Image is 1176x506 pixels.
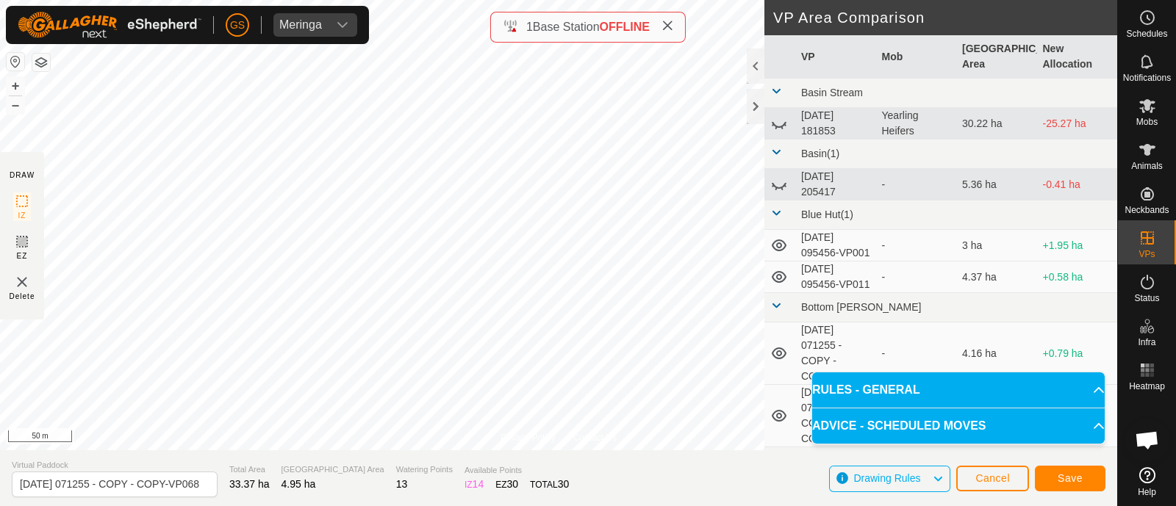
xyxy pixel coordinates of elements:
[396,463,453,476] span: Watering Points
[1131,162,1163,170] span: Animals
[801,209,853,220] span: Blue Hut(1)
[956,108,1037,140] td: 30.22 ha
[229,463,270,476] span: Total Area
[882,177,951,192] div: -
[396,478,408,490] span: 13
[812,408,1105,444] p-accordion-header: ADVICE - SCHEDULED MOVES
[1037,322,1118,385] td: +0.79 ha
[956,261,1037,293] td: 4.37 ha
[975,472,1010,484] span: Cancel
[853,472,920,484] span: Drawing Rules
[1138,338,1155,347] span: Infra
[795,169,876,200] td: [DATE] 205417
[1136,118,1158,126] span: Mobs
[18,12,201,38] img: Gallagher Logo
[1139,250,1155,259] span: VPs
[956,169,1037,200] td: 5.36 ha
[600,21,650,33] span: OFFLINE
[773,9,1117,26] h2: VP Area Comparison
[465,477,484,492] div: IZ
[13,273,31,291] img: VP
[882,238,951,253] div: -
[1138,488,1156,496] span: Help
[801,87,863,98] span: Basin Stream
[1037,169,1118,200] td: -0.41 ha
[1037,108,1118,140] td: -25.27 ha
[956,35,1037,79] th: [GEOGRAPHIC_DATA] Area
[876,35,957,79] th: Mob
[801,148,839,159] span: Basin(1)
[282,463,384,476] span: [GEOGRAPHIC_DATA] Area
[229,478,270,490] span: 33.37 ha
[530,477,569,492] div: TOTAL
[801,301,921,313] span: Bottom [PERSON_NAME]
[273,13,328,37] span: Meringa
[533,21,600,33] span: Base Station
[956,230,1037,261] td: 3 ha
[882,108,951,139] div: Yearling Heifers
[1037,35,1118,79] th: New Allocation
[17,250,28,261] span: EZ
[10,170,35,181] div: DRAW
[10,291,35,302] span: Delete
[507,478,519,490] span: 30
[328,13,357,37] div: dropdown trigger
[795,261,876,293] td: [DATE] 095456-VP011
[573,431,617,444] a: Contact Us
[956,466,1029,491] button: Cancel
[495,477,518,492] div: EZ
[526,21,533,33] span: 1
[230,18,245,33] span: GS
[558,478,570,490] span: 30
[795,108,876,140] td: [DATE] 181853
[282,478,316,490] span: 4.95 ha
[1134,294,1159,303] span: Status
[7,77,24,95] button: +
[812,381,920,399] span: RULES - GENERAL
[1037,230,1118,261] td: +1.95 ha
[12,459,218,471] span: Virtual Paddock
[501,431,556,444] a: Privacy Policy
[1118,461,1176,502] a: Help
[279,19,322,31] div: Meringa
[795,230,876,261] td: [DATE] 095456-VP001
[465,464,569,477] span: Available Points
[1123,73,1171,82] span: Notifications
[882,346,951,361] div: -
[7,53,24,71] button: Reset Map
[882,270,951,285] div: -
[18,210,26,221] span: IZ
[1125,418,1169,462] div: Open chat
[7,96,24,114] button: –
[1126,29,1167,38] span: Schedules
[1035,466,1105,491] button: Save
[795,35,876,79] th: VP
[795,322,876,385] td: [DATE] 071255 - COPY - COPY-VP065
[812,372,1105,408] p-accordion-header: RULES - GENERAL
[812,417,986,435] span: ADVICE - SCHEDULED MOVES
[32,54,50,71] button: Map Layers
[1125,206,1169,214] span: Neckbands
[795,385,876,447] td: [DATE] 071255 - COPY - COPY-VP066
[473,478,484,490] span: 14
[1129,382,1165,391] span: Heatmap
[956,322,1037,385] td: 4.16 ha
[1037,261,1118,293] td: +0.58 ha
[1058,472,1083,484] span: Save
